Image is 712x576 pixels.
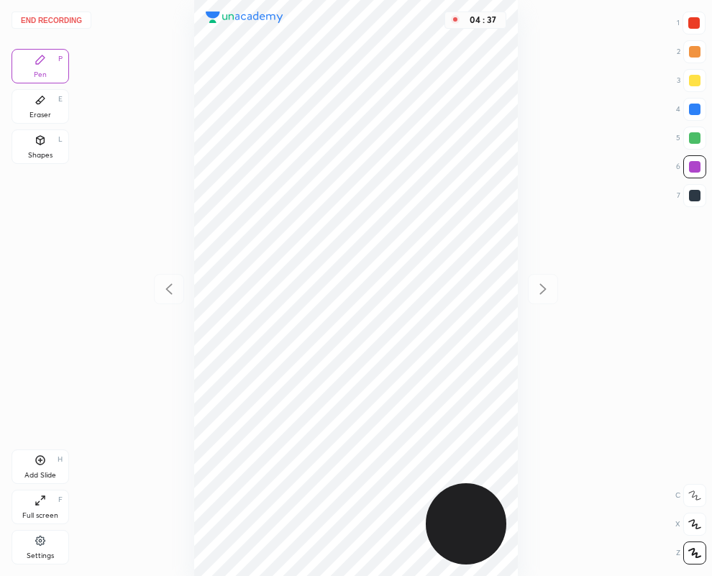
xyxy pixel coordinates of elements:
[676,127,706,150] div: 5
[29,111,51,119] div: Eraser
[206,12,283,23] img: logo.38c385cc.svg
[465,15,500,25] div: 04 : 37
[676,155,706,178] div: 6
[12,12,91,29] button: End recording
[675,513,706,536] div: X
[675,484,706,507] div: C
[58,496,63,503] div: F
[58,456,63,463] div: H
[677,184,706,207] div: 7
[58,136,63,143] div: L
[28,152,53,159] div: Shapes
[677,69,706,92] div: 3
[24,472,56,479] div: Add Slide
[676,98,706,121] div: 4
[27,552,54,559] div: Settings
[676,541,706,564] div: Z
[58,96,63,103] div: E
[677,40,706,63] div: 2
[677,12,706,35] div: 1
[34,71,47,78] div: Pen
[22,512,58,519] div: Full screen
[58,55,63,63] div: P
